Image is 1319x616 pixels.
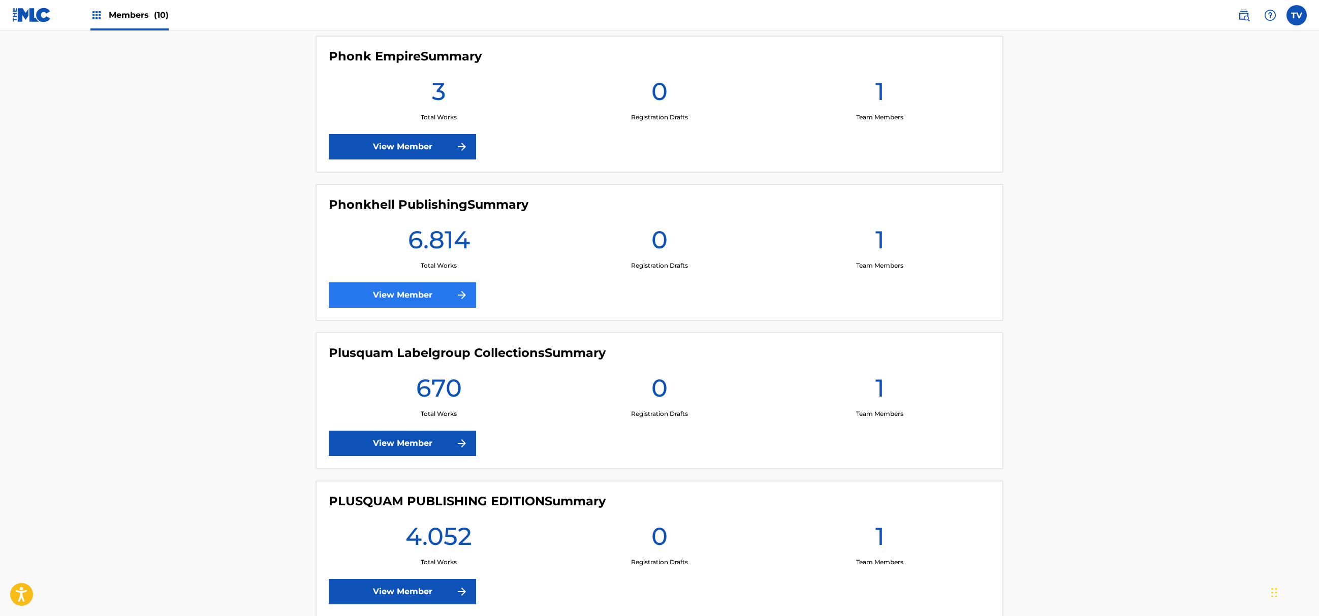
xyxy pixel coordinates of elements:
p: Registration Drafts [631,558,688,567]
p: Total Works [421,113,457,122]
div: Help [1260,5,1280,25]
img: search [1238,9,1250,21]
h1: 6.814 [408,224,470,261]
p: Registration Drafts [631,113,688,122]
p: Total Works [421,261,457,270]
div: Ziehen [1271,577,1277,608]
h4: Phonkhell Publishing [329,197,528,212]
div: Chat-Widget [1268,567,1319,616]
img: MLC Logo [12,8,51,22]
h4: PLUSQUAM PUBLISHING EDITION [329,494,606,509]
a: View Member [329,282,476,308]
h4: Phonk Empire [329,49,482,64]
a: View Member [329,579,476,604]
p: Registration Drafts [631,409,688,418]
p: Registration Drafts [631,261,688,270]
h1: 0 [651,224,668,261]
p: Team Members [856,409,903,418]
p: Team Members [856,261,903,270]
h1: 3 [432,76,446,113]
span: Members [109,9,169,21]
h1: 0 [651,76,668,113]
div: User Menu [1286,5,1307,25]
h4: Plusquam Labelgroup Collections [329,345,606,361]
img: f7272a7cc735f4ea7f67.svg [456,141,468,153]
h1: 1 [875,76,885,113]
img: f7272a7cc735f4ea7f67.svg [456,289,468,301]
img: Top Rightsholders [90,9,103,21]
span: (10) [154,10,169,20]
p: Team Members [856,113,903,122]
a: View Member [329,134,476,159]
h1: 4.052 [405,521,472,558]
h1: 0 [651,521,668,558]
p: Total Works [421,558,457,567]
h1: 670 [416,373,462,409]
h1: 1 [875,521,885,558]
iframe: Chat Widget [1268,567,1319,616]
h1: 1 [875,373,885,409]
p: Team Members [856,558,903,567]
h1: 1 [875,224,885,261]
h1: 0 [651,373,668,409]
img: help [1264,9,1276,21]
p: Total Works [421,409,457,418]
img: f7272a7cc735f4ea7f67.svg [456,586,468,598]
img: f7272a7cc735f4ea7f67.svg [456,437,468,449]
a: View Member [329,431,476,456]
a: Public Search [1234,5,1254,25]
